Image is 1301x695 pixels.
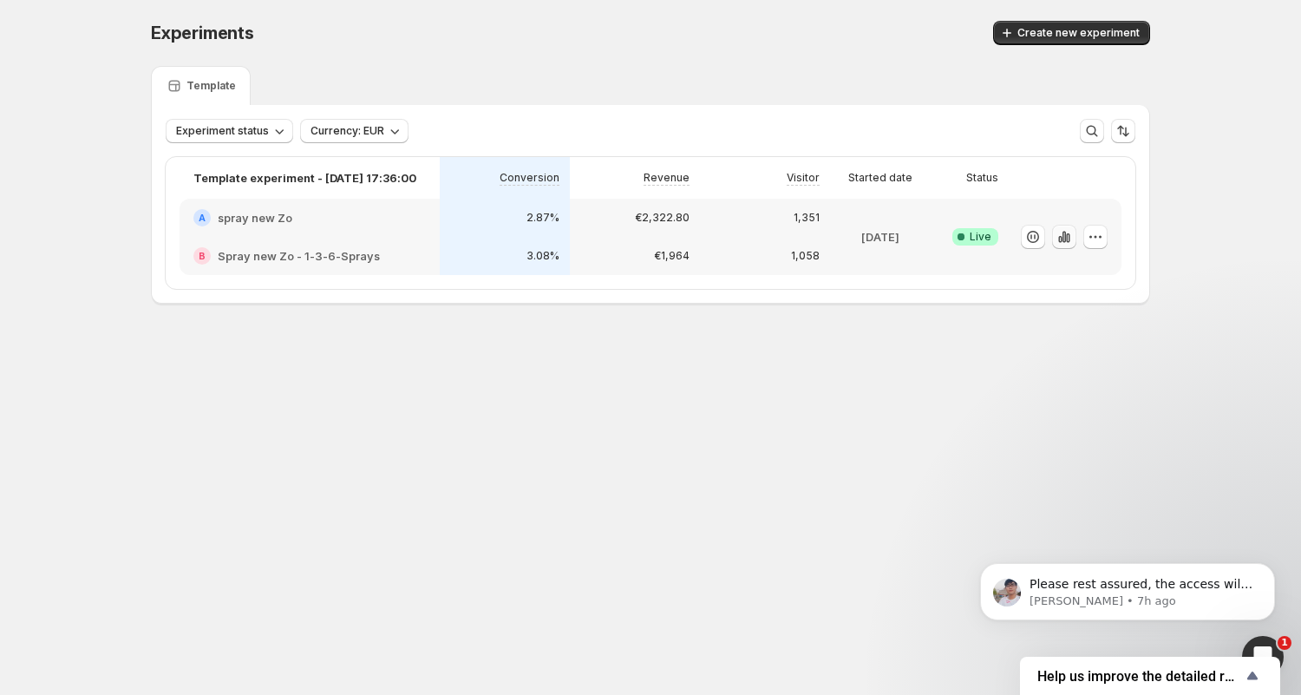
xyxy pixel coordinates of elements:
[1037,665,1263,686] button: Show survey - Help us improve the detailed report for A/B campaigns
[1037,668,1242,685] span: Help us improve the detailed report for A/B campaigns
[311,124,384,138] span: Currency: EUR
[794,211,820,225] p: 1,351
[526,249,559,263] p: 3.08%
[186,79,236,93] p: Template
[1017,26,1140,40] span: Create new experiment
[1278,636,1291,650] span: 1
[635,211,690,225] p: €2,322.80
[193,169,416,187] p: Template experiment - [DATE] 17:36:00
[970,230,991,244] span: Live
[500,171,559,185] p: Conversion
[644,171,690,185] p: Revenue
[1242,636,1284,678] iframe: Intercom live chat
[861,228,899,246] p: [DATE]
[176,124,269,138] span: Experiment status
[199,213,206,223] h2: A
[218,209,292,226] h2: spray new Zo
[993,21,1150,45] button: Create new experiment
[218,247,380,265] h2: Spray new Zo - 1-3-6-Sprays
[151,23,254,43] span: Experiments
[954,527,1301,648] iframe: Intercom notifications message
[787,171,820,185] p: Visitor
[966,171,998,185] p: Status
[199,251,206,261] h2: B
[300,119,409,143] button: Currency: EUR
[166,119,293,143] button: Experiment status
[526,211,559,225] p: 2.87%
[1111,119,1135,143] button: Sort the results
[654,249,690,263] p: €1,964
[848,171,912,185] p: Started date
[791,249,820,263] p: 1,058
